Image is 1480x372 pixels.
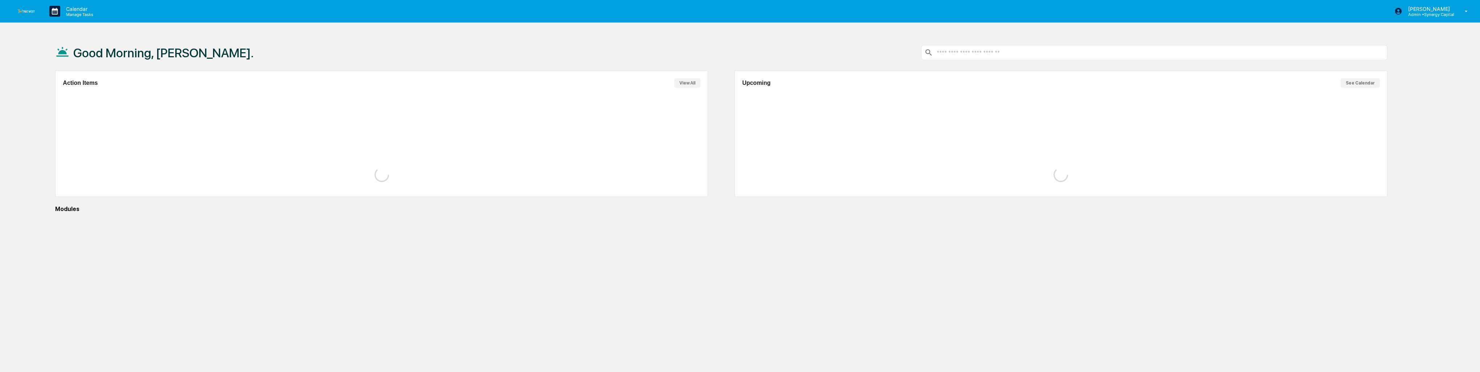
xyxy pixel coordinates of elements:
[742,80,770,86] h2: Upcoming
[73,46,254,60] h1: Good Morning, [PERSON_NAME].
[60,12,97,17] p: Manage Tasks
[1341,78,1380,88] button: See Calendar
[63,80,98,86] h2: Action Items
[17,9,35,13] img: logo
[60,6,97,12] p: Calendar
[674,78,700,88] button: View All
[55,206,1387,212] div: Modules
[1402,6,1454,12] p: [PERSON_NAME]
[1402,12,1454,17] p: Admin • Synergy Capital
